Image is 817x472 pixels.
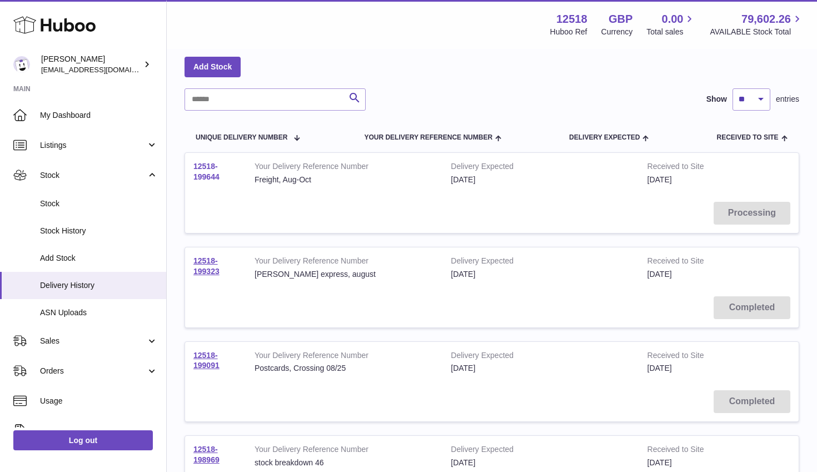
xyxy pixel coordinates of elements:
span: Your Delivery Reference Number [364,134,492,141]
a: 12518-199323 [193,256,220,276]
a: 0.00 Total sales [646,12,696,37]
span: Stock [40,170,146,181]
span: Stock [40,198,158,209]
div: [PERSON_NAME] [41,54,141,75]
span: Received to Site [716,134,778,141]
strong: Your Delivery Reference Number [255,444,434,458]
div: [DATE] [451,175,630,185]
span: 0.00 [662,12,684,27]
div: Freight, Aug-Oct [255,175,434,185]
strong: Your Delivery Reference Number [255,256,434,269]
strong: Your Delivery Reference Number [255,161,434,175]
span: My Dashboard [40,110,158,121]
strong: Delivery Expected [451,350,630,364]
span: [DATE] [647,175,672,184]
img: caitlin@fancylamp.co [13,56,30,73]
span: AVAILABLE Stock Total [710,27,804,37]
span: Delivery Expected [569,134,640,141]
span: [EMAIL_ADDRESS][DOMAIN_NAME] [41,65,163,74]
span: Sales [40,336,146,346]
strong: Delivery Expected [451,256,630,269]
span: [DATE] [647,458,672,467]
div: [DATE] [451,458,630,468]
span: Invoicing and Payments [40,426,146,436]
div: Postcards, Crossing 08/25 [255,363,434,374]
span: Stock History [40,226,158,236]
a: 12518-199091 [193,351,220,370]
a: Log out [13,430,153,450]
span: ASN Uploads [40,307,158,318]
div: [PERSON_NAME] express, august [255,269,434,280]
span: 79,602.26 [741,12,791,27]
span: Usage [40,396,158,406]
a: Add Stock [185,57,241,77]
span: Unique Delivery Number [196,134,287,141]
span: entries [776,94,799,105]
strong: Received to Site [647,256,741,269]
span: [DATE] [647,270,672,279]
span: Total sales [646,27,696,37]
div: Currency [601,27,633,37]
span: Orders [40,366,146,376]
strong: GBP [609,12,632,27]
strong: Delivery Expected [451,444,630,458]
a: 79,602.26 AVAILABLE Stock Total [710,12,804,37]
strong: Received to Site [647,444,741,458]
div: [DATE] [451,363,630,374]
strong: 12518 [556,12,587,27]
label: Show [706,94,727,105]
strong: Your Delivery Reference Number [255,350,434,364]
strong: Delivery Expected [451,161,630,175]
a: 12518-199644 [193,162,220,181]
span: Delivery History [40,280,158,291]
div: [DATE] [451,269,630,280]
div: Huboo Ref [550,27,587,37]
strong: Received to Site [647,350,741,364]
span: Listings [40,140,146,151]
a: 12518-198969 [193,445,220,464]
span: [DATE] [647,364,672,372]
strong: Received to Site [647,161,741,175]
span: Add Stock [40,253,158,264]
div: stock breakdown 46 [255,458,434,468]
